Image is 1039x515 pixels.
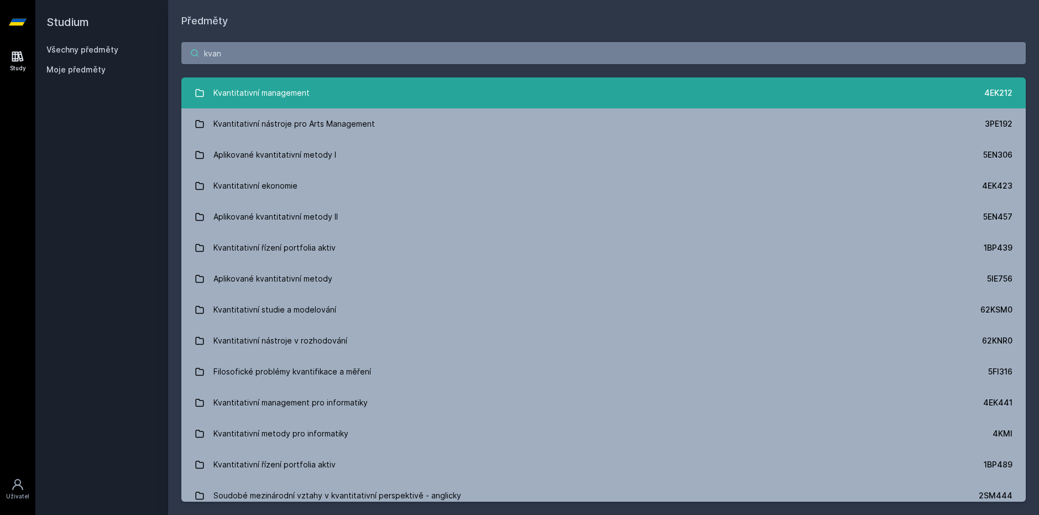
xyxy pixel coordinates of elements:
a: Kvantitativní řízení portfolia aktiv 1BP439 [181,232,1026,263]
a: Kvantitativní studie a modelování 62KSM0 [181,294,1026,325]
a: Kvantitativní řízení portfolia aktiv 1BP489 [181,449,1026,480]
div: Aplikované kvantitativní metody I [213,144,336,166]
a: Kvantitativní metody pro informatiky 4KMI [181,418,1026,449]
div: Kvantitativní ekonomie [213,175,297,197]
div: Kvantitativní management [213,82,310,104]
div: 3PE192 [985,118,1012,129]
div: 5EN457 [983,211,1012,222]
a: Study [2,44,33,78]
input: Název nebo ident předmětu… [181,42,1026,64]
div: 2SM444 [979,490,1012,501]
div: Kvantitativní nástroje pro Arts Management [213,113,375,135]
a: Aplikované kvantitativní metody II 5EN457 [181,201,1026,232]
a: Kvantitativní ekonomie 4EK423 [181,170,1026,201]
div: 4KMI [993,428,1012,439]
a: Uživatel [2,472,33,506]
div: Aplikované kvantitativní metody II [213,206,338,228]
div: Uživatel [6,492,29,501]
div: 4EK441 [983,397,1012,408]
div: 5IE756 [987,273,1012,284]
div: 5FI316 [988,366,1012,377]
div: Kvantitativní metody pro informatiky [213,423,348,445]
a: Kvantitativní management 4EK212 [181,77,1026,108]
a: Aplikované kvantitativní metody 5IE756 [181,263,1026,294]
div: 1BP489 [984,459,1012,470]
a: Aplikované kvantitativní metody I 5EN306 [181,139,1026,170]
a: Filosofické problémy kvantifikace a měření 5FI316 [181,356,1026,387]
div: 4EK423 [982,180,1012,191]
div: 1BP439 [984,242,1012,253]
div: Kvantitativní řízení portfolia aktiv [213,237,336,259]
div: Aplikované kvantitativní metody [213,268,332,290]
a: Kvantitativní nástroje v rozhodování 62KNR0 [181,325,1026,356]
a: Soudobé mezinárodní vztahy v kvantitativní perspektivě - anglicky 2SM444 [181,480,1026,511]
h1: Předměty [181,13,1026,29]
span: Moje předměty [46,64,106,75]
a: Kvantitativní nástroje pro Arts Management 3PE192 [181,108,1026,139]
a: Všechny předměty [46,45,118,54]
div: 4EK212 [984,87,1012,98]
div: 62KSM0 [980,304,1012,315]
div: Kvantitativní studie a modelování [213,299,336,321]
a: Kvantitativní management pro informatiky 4EK441 [181,387,1026,418]
div: Kvantitativní řízení portfolia aktiv [213,454,336,476]
div: Kvantitativní nástroje v rozhodování [213,330,347,352]
div: Kvantitativní management pro informatiky [213,392,368,414]
div: 62KNR0 [982,335,1012,346]
div: Soudobé mezinárodní vztahy v kvantitativní perspektivě - anglicky [213,485,461,507]
div: Study [10,64,26,72]
div: Filosofické problémy kvantifikace a měření [213,361,371,383]
div: 5EN306 [983,149,1012,160]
